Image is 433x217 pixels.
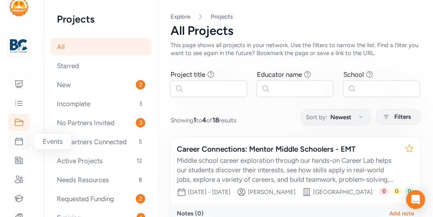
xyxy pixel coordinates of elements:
span: 4 [202,116,206,124]
div: All [51,38,152,55]
div: Active Projects [51,152,152,169]
button: Sort by:Newest [301,109,371,126]
span: 1 [193,116,196,124]
div: [GEOGRAPHIC_DATA] [313,188,373,196]
span: 3 [136,99,145,108]
span: 18 [212,116,219,124]
div: This page shows all projects in your network. Use the filters to narrow the list. Find a filter y... [171,41,420,57]
div: Requested Funding [51,190,152,207]
div: Career Connections: Mentor Middle Schoolers - EMT [177,144,398,155]
div: [DATE] - [DATE] [188,188,231,196]
div: No Partners Invited [51,114,152,131]
span: 0 [392,187,401,195]
span: 12 [133,156,145,166]
div: Project title [171,70,205,79]
span: 3 [136,118,145,128]
div: Incomplete [51,95,152,112]
span: Sort by: [306,112,327,122]
div: No Partners Connected [51,133,152,150]
span: 8 [135,175,145,185]
div: Needs Resources [51,171,152,188]
div: [PERSON_NAME] [248,188,296,196]
div: All Projects [171,24,420,38]
span: 0 [379,187,389,195]
span: Showing to of results [171,115,236,125]
div: New [51,76,152,93]
div: Open Intercom Messenger [406,190,425,209]
span: 2 [136,194,145,204]
nav: Breadcrumb [171,13,420,21]
span: 2 [136,80,145,89]
div: School [343,70,364,79]
div: Educator name [257,70,302,79]
a: Explore [171,13,190,20]
h2: Projects [57,13,145,25]
div: Middle school career exploration through our hands-on Career Lab helps our students discover thei... [177,156,398,184]
a: Projects [211,13,233,21]
span: 0 [405,187,414,195]
span: Filters [394,112,411,122]
span: Newest [330,112,351,122]
img: logo [10,37,27,55]
span: 5 [135,137,145,147]
div: Starred [51,57,152,74]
